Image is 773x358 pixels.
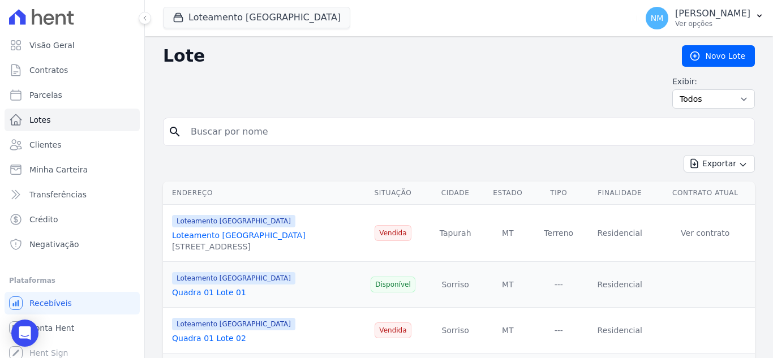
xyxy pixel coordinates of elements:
td: Sorriso [428,262,482,308]
a: Loteamento [GEOGRAPHIC_DATA] [172,231,306,240]
th: Contrato Atual [655,182,755,205]
span: Vendida [375,225,411,241]
td: Residencial [584,308,655,353]
a: Lotes [5,109,140,131]
button: Exportar [684,155,755,172]
a: Quadra 01 Lote 01 [172,288,246,297]
a: Conta Hent [5,317,140,339]
a: Parcelas [5,84,140,106]
a: Clientes [5,133,140,156]
p: [PERSON_NAME] [675,8,750,19]
td: Terreno [533,205,584,262]
td: Residencial [584,205,655,262]
span: Visão Geral [29,40,75,51]
span: Recebíveis [29,297,72,309]
a: Negativação [5,233,140,256]
span: Transferências [29,189,87,200]
a: Recebíveis [5,292,140,314]
a: Quadra 01 Lote 02 [172,334,246,343]
h2: Lote [163,46,664,66]
input: Buscar por nome [184,120,750,143]
span: Loteamento [GEOGRAPHIC_DATA] [172,272,295,284]
label: Exibir: [672,76,755,87]
th: Situação [358,182,428,205]
th: Tipo [533,182,584,205]
th: Endereço [163,182,358,205]
span: Minha Carteira [29,164,88,175]
td: --- [533,262,584,308]
a: Minha Carteira [5,158,140,181]
a: Visão Geral [5,34,140,57]
span: Clientes [29,139,61,150]
span: NM [651,14,664,22]
th: Estado [482,182,533,205]
span: Contratos [29,64,68,76]
span: Loteamento [GEOGRAPHIC_DATA] [172,215,295,227]
td: MT [482,262,533,308]
th: Finalidade [584,182,655,205]
a: Transferências [5,183,140,206]
span: Loteamento [GEOGRAPHIC_DATA] [172,318,295,330]
div: Open Intercom Messenger [11,320,38,347]
p: Ver opções [675,19,750,28]
span: Disponível [371,277,415,292]
span: Parcelas [29,89,62,101]
span: Crédito [29,214,58,225]
th: Cidade [428,182,482,205]
td: Sorriso [428,308,482,353]
td: MT [482,205,533,262]
div: Plataformas [9,274,135,287]
td: MT [482,308,533,353]
button: Loteamento [GEOGRAPHIC_DATA] [163,7,350,28]
span: Negativação [29,239,79,250]
span: Vendida [375,322,411,338]
span: Conta Hent [29,322,74,334]
a: Crédito [5,208,140,231]
td: Residencial [584,262,655,308]
i: search [168,125,182,139]
button: NM [PERSON_NAME] Ver opções [637,2,773,34]
td: --- [533,308,584,353]
a: Ver contrato [681,228,729,238]
span: Lotes [29,114,51,126]
div: [STREET_ADDRESS] [172,241,306,252]
a: Contratos [5,59,140,81]
a: Novo Lote [682,45,755,67]
td: Tapurah [428,205,482,262]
